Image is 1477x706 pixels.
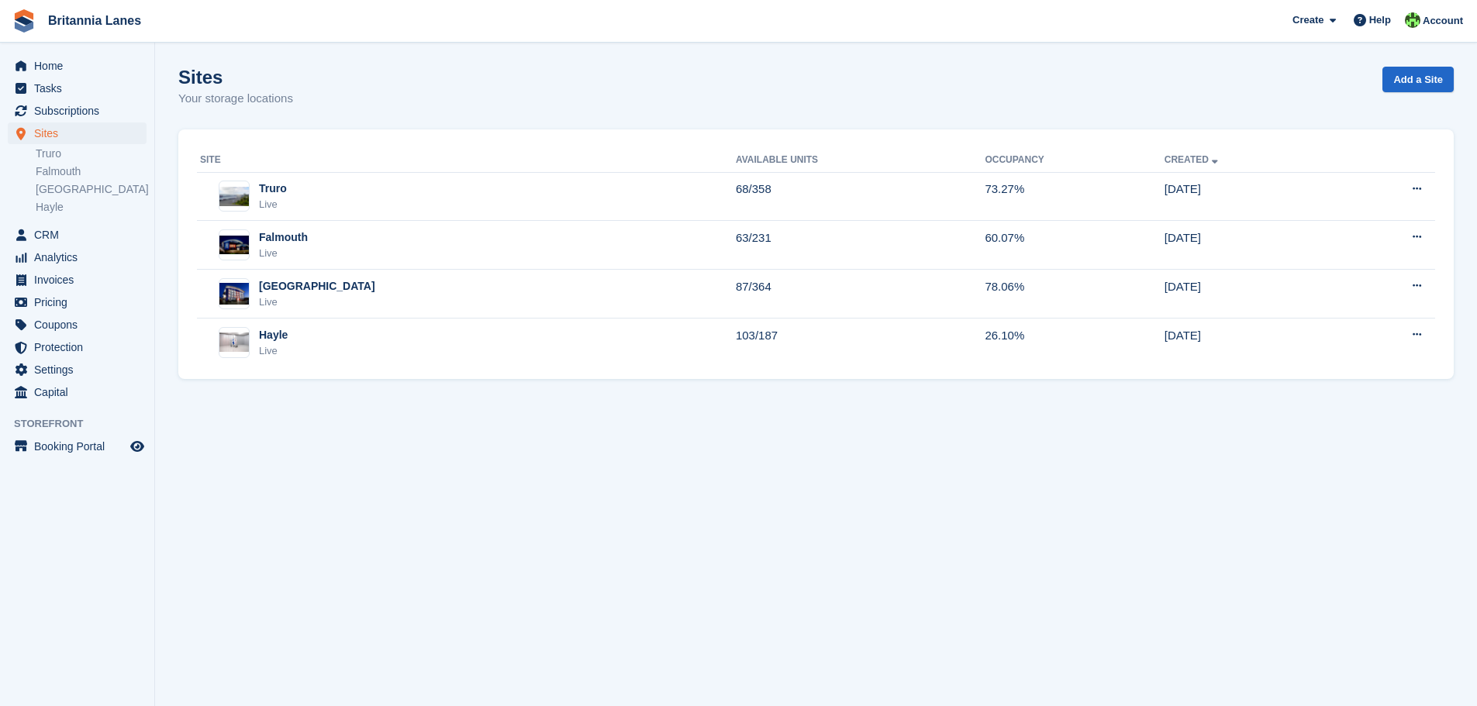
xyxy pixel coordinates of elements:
[8,381,147,403] a: menu
[259,327,288,343] div: Hayle
[219,283,249,305] img: Image of Exeter site
[219,332,249,353] img: Image of Hayle site
[219,187,249,206] img: Image of Truro site
[259,343,288,359] div: Live
[259,294,375,310] div: Live
[1369,12,1391,28] span: Help
[8,436,147,457] a: menu
[14,416,154,432] span: Storefront
[736,172,985,221] td: 68/358
[34,77,127,99] span: Tasks
[736,148,985,173] th: Available Units
[1423,13,1463,29] span: Account
[178,67,293,88] h1: Sites
[8,224,147,246] a: menu
[42,8,147,33] a: Britannia Lanes
[736,270,985,319] td: 87/364
[1165,172,1336,221] td: [DATE]
[34,224,127,246] span: CRM
[178,90,293,108] p: Your storage locations
[1382,67,1454,92] a: Add a Site
[34,359,127,381] span: Settings
[1165,319,1336,367] td: [DATE]
[1405,12,1420,28] img: Robert Parr
[34,100,127,122] span: Subscriptions
[1165,221,1336,270] td: [DATE]
[736,319,985,367] td: 103/187
[8,314,147,336] a: menu
[34,381,127,403] span: Capital
[36,200,147,215] a: Hayle
[259,181,287,197] div: Truro
[34,122,127,144] span: Sites
[8,122,147,144] a: menu
[34,336,127,358] span: Protection
[8,359,147,381] a: menu
[259,229,308,246] div: Falmouth
[34,246,127,268] span: Analytics
[8,55,147,77] a: menu
[736,221,985,270] td: 63/231
[1292,12,1323,28] span: Create
[8,100,147,122] a: menu
[259,197,287,212] div: Live
[259,246,308,261] div: Live
[36,182,147,197] a: [GEOGRAPHIC_DATA]
[219,236,249,254] img: Image of Falmouth site
[36,146,147,161] a: Truro
[8,269,147,291] a: menu
[34,55,127,77] span: Home
[8,77,147,99] a: menu
[34,314,127,336] span: Coupons
[8,291,147,313] a: menu
[12,9,36,33] img: stora-icon-8386f47178a22dfd0bd8f6a31ec36ba5ce8667c1dd55bd0f319d3a0aa187defe.svg
[985,148,1164,173] th: Occupancy
[1165,270,1336,319] td: [DATE]
[197,148,736,173] th: Site
[36,164,147,179] a: Falmouth
[1165,154,1221,165] a: Created
[34,291,127,313] span: Pricing
[34,269,127,291] span: Invoices
[985,221,1164,270] td: 60.07%
[985,270,1164,319] td: 78.06%
[34,436,127,457] span: Booking Portal
[259,278,375,294] div: [GEOGRAPHIC_DATA]
[128,437,147,456] a: Preview store
[8,336,147,358] a: menu
[8,246,147,268] a: menu
[985,319,1164,367] td: 26.10%
[985,172,1164,221] td: 73.27%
